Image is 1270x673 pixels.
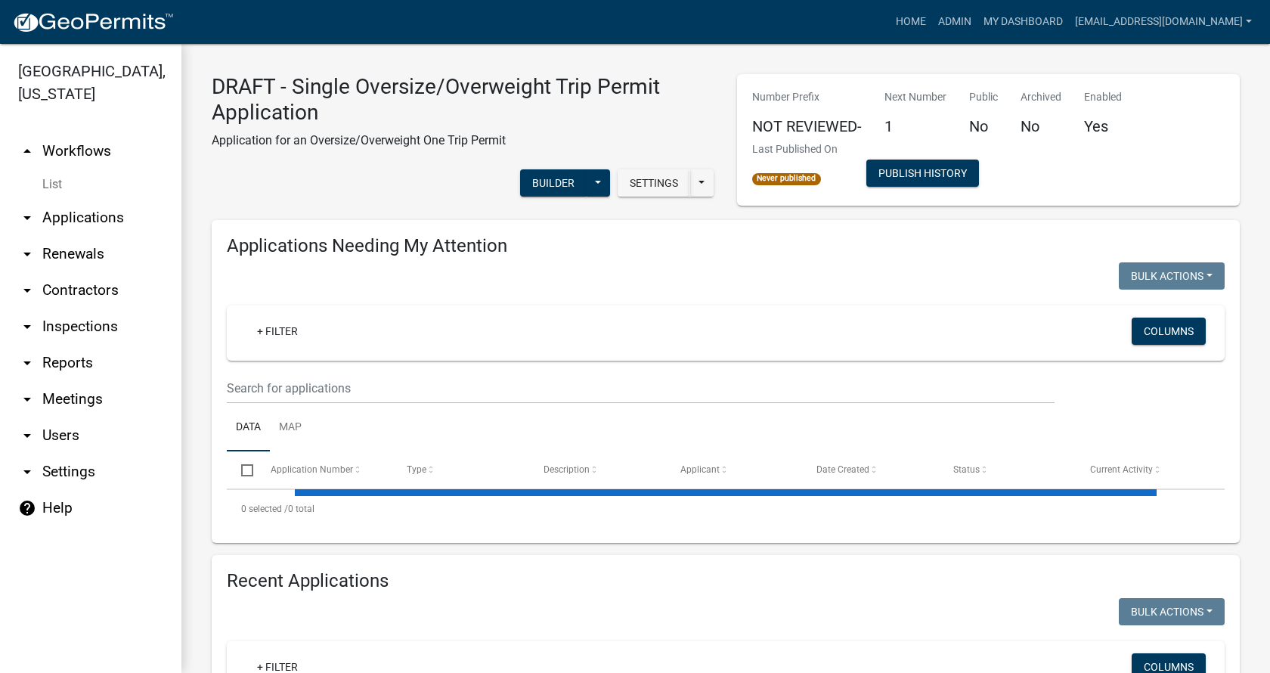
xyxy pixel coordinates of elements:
[1084,89,1122,105] p: Enabled
[18,463,36,481] i: arrow_drop_down
[618,169,690,197] button: Settings
[1075,451,1212,488] datatable-header-cell: Current Activity
[18,426,36,445] i: arrow_drop_down
[1119,598,1225,625] button: Bulk Actions
[245,318,310,345] a: + Filter
[953,464,980,475] span: Status
[1119,262,1225,290] button: Bulk Actions
[520,169,587,197] button: Builder
[227,570,1225,592] h4: Recent Applications
[256,451,392,488] datatable-header-cell: Application Number
[18,390,36,408] i: arrow_drop_down
[227,373,1055,404] input: Search for applications
[939,451,1076,488] datatable-header-cell: Status
[1084,117,1122,135] h5: Yes
[270,404,311,452] a: Map
[884,117,946,135] h5: 1
[18,209,36,227] i: arrow_drop_down
[392,451,529,488] datatable-header-cell: Type
[1090,464,1153,475] span: Current Activity
[680,464,720,475] span: Applicant
[212,74,714,125] h3: DRAFT - Single Oversize/Overweight Trip Permit Application
[271,464,353,475] span: Application Number
[18,318,36,336] i: arrow_drop_down
[241,504,288,514] span: 0 selected /
[977,8,1069,36] a: My Dashboard
[544,464,590,475] span: Description
[227,451,256,488] datatable-header-cell: Select
[752,141,838,157] p: Last Published On
[212,132,714,150] p: Application for an Oversize/Overweight One Trip Permit
[665,451,802,488] datatable-header-cell: Applicant
[816,464,869,475] span: Date Created
[407,464,426,475] span: Type
[18,354,36,372] i: arrow_drop_down
[1069,8,1258,36] a: [EMAIL_ADDRESS][DOMAIN_NAME]
[802,451,939,488] datatable-header-cell: Date Created
[932,8,977,36] a: Admin
[752,173,821,185] span: Never published
[227,404,270,452] a: Data
[866,169,979,181] wm-modal-confirm: Workflow Publish History
[227,235,1225,257] h4: Applications Needing My Attention
[969,117,998,135] h5: No
[18,142,36,160] i: arrow_drop_up
[1021,89,1061,105] p: Archived
[884,89,946,105] p: Next Number
[866,160,979,187] button: Publish History
[890,8,932,36] a: Home
[227,490,1225,528] div: 0 total
[969,89,998,105] p: Public
[1021,117,1061,135] h5: No
[18,281,36,299] i: arrow_drop_down
[18,245,36,263] i: arrow_drop_down
[18,499,36,517] i: help
[752,117,862,135] h5: NOT REVIEWED-
[1132,318,1206,345] button: Columns
[752,89,862,105] p: Number Prefix
[529,451,666,488] datatable-header-cell: Description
